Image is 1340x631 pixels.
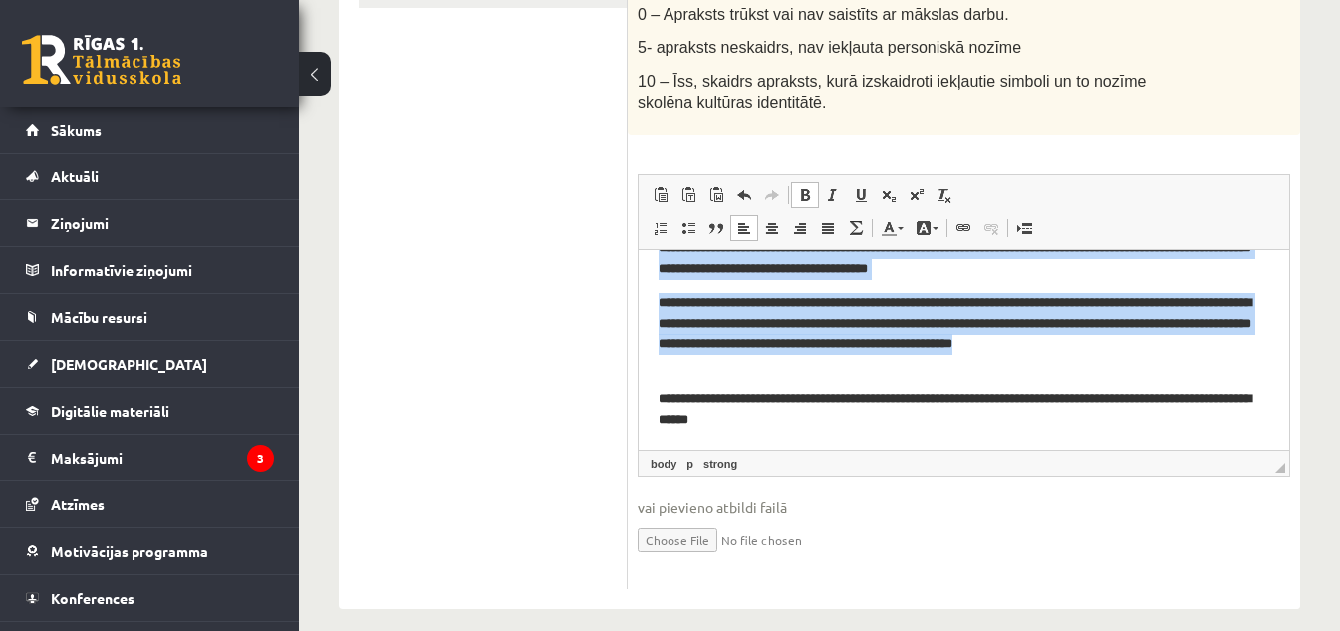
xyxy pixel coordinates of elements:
[949,215,977,241] a: Saite (vadīšanas taustiņš+K)
[758,182,786,208] a: Atkārtot (vadīšanas taustiņš+Y)
[647,455,680,473] a: body elements
[730,215,758,241] a: Izlīdzināt pa kreisi
[847,182,875,208] a: Pasvītrojums (vadīšanas taustiņš+U)
[786,215,814,241] a: Izlīdzināt pa labi
[791,182,819,208] a: Treknraksts (vadīšanas taustiņš+B)
[26,435,274,480] a: Maksājumi3
[51,402,169,420] span: Digitālie materiāli
[702,182,730,208] a: Ievietot no Worda
[638,497,1290,518] span: vai pievieno atbildi failā
[26,247,274,293] a: Informatīvie ziņojumi
[1275,463,1285,473] span: Mērogot
[26,294,274,340] a: Mācību resursi
[51,200,274,246] legend: Ziņojumi
[647,215,674,241] a: Ievietot/noņemt numurētu sarakstu
[26,341,274,387] a: [DEMOGRAPHIC_DATA]
[819,182,847,208] a: Slīpraksts (vadīšanas taustiņš+I)
[26,154,274,199] a: Aktuāli
[674,182,702,208] a: Ievietot kā vienkāršu tekstu (vadīšanas taustiņš+pārslēgšanas taustiņš+V)
[639,250,1289,450] iframe: Bagātinātā teksta redaktors, wiswyg-editor-user-answer-47433803762220
[702,215,730,241] a: Bloka citāts
[674,215,702,241] a: Ievietot/noņemt sarakstu ar aizzīmēm
[903,182,931,208] a: Augšraksts
[26,575,274,621] a: Konferences
[26,481,274,527] a: Atzīmes
[247,445,274,472] i: 3
[51,121,102,139] span: Sākums
[638,39,1021,56] span: 5- apraksts neskaidrs, nav iekļauta personiskā nozīme
[977,215,1005,241] a: Atsaistīt
[51,167,99,185] span: Aktuāli
[875,182,903,208] a: Apakšraksts
[647,182,674,208] a: Ielīmēt (vadīšanas taustiņš+V)
[51,495,105,513] span: Atzīmes
[51,247,274,293] legend: Informatīvie ziņojumi
[1010,215,1038,241] a: Ievietot lapas pārtraukumu drukai
[26,528,274,574] a: Motivācijas programma
[699,455,741,473] a: strong elements
[638,6,1009,23] span: 0 – Apraksts trūkst vai nav saistīts ar mākslas darbu.
[51,308,147,326] span: Mācību resursi
[26,200,274,246] a: Ziņojumi
[682,455,697,473] a: p elements
[22,35,181,85] a: Rīgas 1. Tālmācības vidusskola
[842,215,870,241] a: Math
[51,355,207,373] span: [DEMOGRAPHIC_DATA]
[26,107,274,153] a: Sākums
[875,215,910,241] a: Teksta krāsa
[51,435,274,480] legend: Maksājumi
[730,182,758,208] a: Atcelt (vadīšanas taustiņš+Z)
[758,215,786,241] a: Centrēti
[931,182,958,208] a: Noņemt stilus
[910,215,944,241] a: Fona krāsa
[638,73,1146,111] span: 10 – Īss, skaidrs apraksts, kurā izskaidroti iekļautie simboli un to nozīme skolēna kultūras iden...
[51,589,134,607] span: Konferences
[26,388,274,434] a: Digitālie materiāli
[51,542,208,560] span: Motivācijas programma
[814,215,842,241] a: Izlīdzināt malas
